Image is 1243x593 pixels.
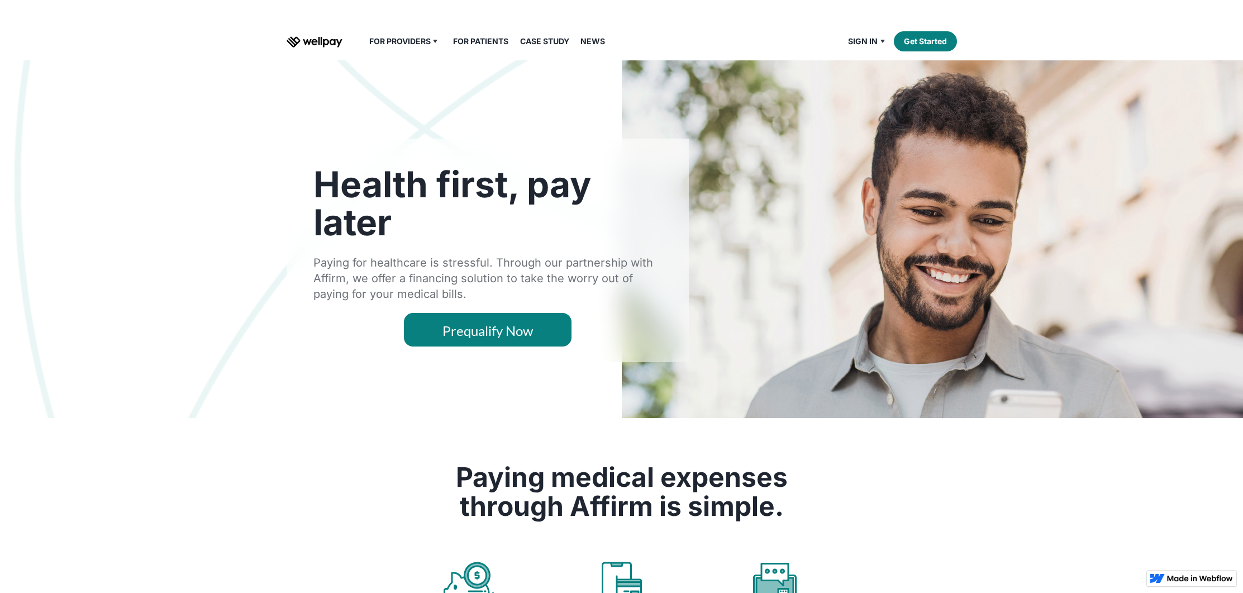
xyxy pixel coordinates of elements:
a: Case Study [513,35,576,48]
div: For Providers [369,35,431,48]
h1: Health first, pay later [313,165,662,241]
a: For Patients [446,35,515,48]
a: Get Started [894,31,957,51]
h2: Paying medical expenses through Affirm is simple. [421,463,823,521]
a: Prequalify Now [404,313,572,347]
div: For Providers [363,35,447,48]
a: home [287,35,342,48]
div: Sign in [848,35,878,48]
div: Sign in [841,35,894,48]
img: Made in Webflow [1167,575,1233,582]
a: News [574,35,612,48]
div: Paying for healthcare is stressful. Through our partnership with Affirm, we offer a financing sol... [313,255,662,302]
